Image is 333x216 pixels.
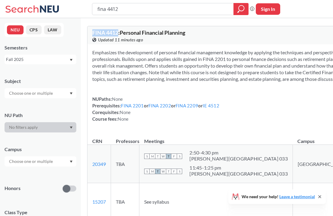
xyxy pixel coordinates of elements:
a: FINA 2201 [121,103,144,108]
div: NUPaths: Prerequisites: or or or Corequisites: Course fees: [92,96,219,122]
a: 20349 [92,161,106,167]
input: Class, professor, course number, "phrase" [97,4,229,14]
td: TBA [111,145,139,183]
div: [PERSON_NAME][GEOGRAPHIC_DATA] 033 [189,156,288,162]
div: Subject [5,78,76,84]
div: NU Path [5,112,76,119]
th: Professors [111,132,139,145]
span: FINA 4412 : Personal Financial Planning [92,29,185,36]
div: magnifying glass [233,3,249,15]
input: Choose one or multiple [6,90,57,97]
input: Choose one or multiple [6,158,57,165]
span: None [120,110,131,115]
span: T [166,169,171,174]
span: S [144,169,150,174]
span: None [112,96,123,102]
button: LAW [44,25,61,34]
p: Honors [5,185,21,192]
div: Dropdown arrow [5,122,76,132]
svg: Dropdown arrow [70,92,73,95]
span: S [177,169,182,174]
span: W [160,169,166,174]
span: F [171,154,177,159]
svg: Dropdown arrow [70,126,73,129]
th: Meetings [139,132,293,145]
svg: Dropdown arrow [70,160,73,163]
span: W [160,154,166,159]
a: Leave a testimonial [279,194,315,199]
div: Fall 2025Dropdown arrow [5,55,76,64]
span: Class Type [5,209,76,216]
div: [PERSON_NAME][GEOGRAPHIC_DATA] 033 [189,171,288,177]
span: S [144,154,150,159]
div: 2:50 - 4:30 pm [189,150,288,156]
span: T [155,169,160,174]
a: FINA 2209 [176,103,198,108]
div: Semesters [5,44,76,51]
span: F [171,169,177,174]
div: CRN [92,138,102,145]
span: M [150,169,155,174]
a: FINA 2202 [148,103,171,108]
svg: Dropdown arrow [70,59,73,61]
span: None [118,116,128,122]
a: IE 4512 [203,103,219,108]
span: S [177,154,182,159]
button: Sign In [256,3,280,15]
div: Campus [5,146,76,153]
button: NEU [7,25,24,34]
svg: magnifying glass [237,5,245,13]
a: 15207 [92,199,106,205]
div: Fall 2025 [6,56,69,63]
div: 11:45 - 1:25 pm [189,165,288,171]
button: CPS [26,25,42,34]
span: T [155,154,160,159]
span: T [166,154,171,159]
div: Dropdown arrow [5,156,76,167]
div: Dropdown arrow [5,88,76,98]
span: M [150,154,155,159]
span: Updated 11 minutes ago [98,37,143,43]
span: See syllabus [144,199,169,205]
span: We need your help! [242,195,315,199]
